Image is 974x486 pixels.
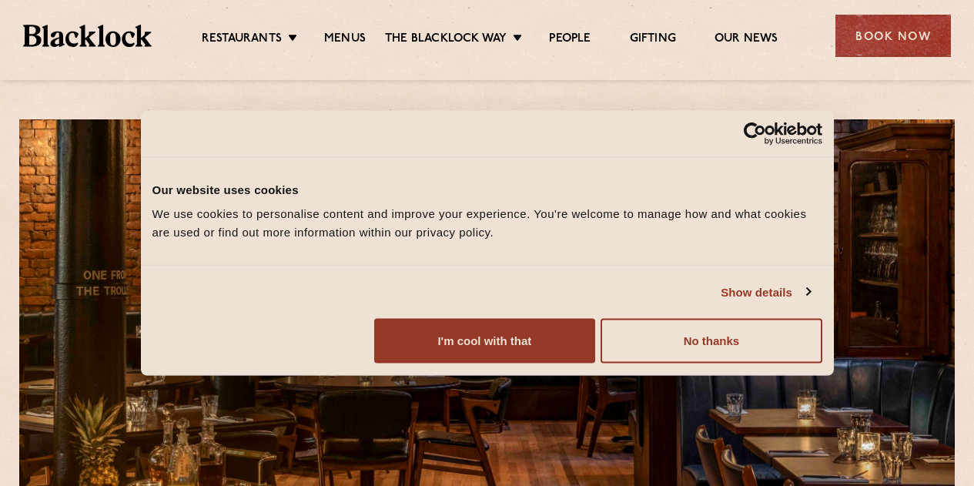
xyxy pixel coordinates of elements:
[324,32,366,49] a: Menus
[549,32,591,49] a: People
[721,283,810,301] a: Show details
[152,180,822,199] div: Our website uses cookies
[601,319,822,364] button: No thanks
[715,32,778,49] a: Our News
[835,15,951,57] div: Book Now
[202,32,282,49] a: Restaurants
[385,32,507,49] a: The Blacklock Way
[688,122,822,145] a: Usercentrics Cookiebot - opens in a new window
[152,205,822,242] div: We use cookies to personalise content and improve your experience. You're welcome to manage how a...
[374,319,595,364] button: I'm cool with that
[630,32,676,49] a: Gifting
[23,25,152,46] img: BL_Textured_Logo-footer-cropped.svg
